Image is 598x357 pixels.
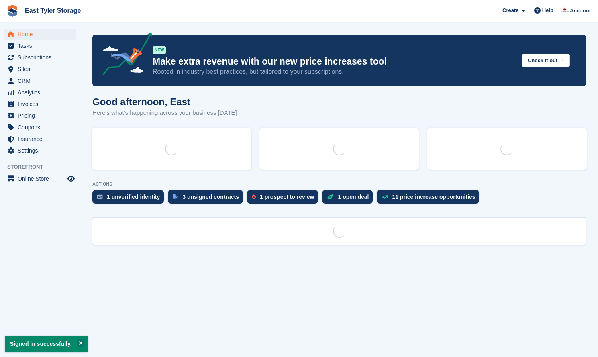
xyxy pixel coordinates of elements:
span: Storefront [7,163,80,171]
img: contract_signature_icon-13c848040528278c33f63329250d36e43548de30e8caae1d1a13099fd9432cc5.svg [173,194,178,199]
span: Help [542,6,553,14]
a: menu [4,63,76,75]
img: deal-1b604bf984904fb50ccaf53a9ad4b4a5d6e5aea283cecdc64d6e3604feb123c2.svg [327,194,334,200]
a: 3 unsigned contracts [168,190,247,208]
img: price_increase_opportunities-93ffe204e8149a01c8c9dc8f82e8f89637d9d84a8eef4429ea346261dce0b2c0.svg [382,195,388,199]
a: menu [4,122,76,133]
p: ACTIONS [92,182,586,187]
button: Check it out → [522,54,570,67]
a: 1 open deal [322,190,377,208]
span: Sites [18,63,66,75]
a: menu [4,145,76,156]
a: menu [4,110,76,121]
div: 1 open deal [338,194,369,200]
p: Here's what's happening across your business [DATE] [92,108,237,118]
p: Rooted in industry best practices, but tailored to your subscriptions. [153,67,516,76]
span: Coupons [18,122,66,133]
span: Invoices [18,98,66,110]
a: menu [4,173,76,184]
img: East Tyler Storage [561,6,569,14]
div: 1 prospect to review [260,194,314,200]
div: NEW [153,46,166,54]
a: menu [4,52,76,63]
a: 1 unverified identity [92,190,168,208]
a: menu [4,133,76,145]
a: 1 prospect to review [247,190,322,208]
a: menu [4,29,76,40]
div: 11 price increase opportunities [392,194,475,200]
span: Pricing [18,110,66,121]
a: menu [4,40,76,51]
span: Account [570,7,591,15]
span: Online Store [18,173,66,184]
span: Subscriptions [18,52,66,63]
span: Analytics [18,87,66,98]
span: Insurance [18,133,66,145]
div: 1 unverified identity [107,194,160,200]
a: menu [4,75,76,86]
span: Home [18,29,66,40]
a: menu [4,98,76,110]
img: prospect-51fa495bee0391a8d652442698ab0144808aea92771e9ea1ae160a38d050c398.svg [252,194,256,199]
img: verify_identity-adf6edd0f0f0b5bbfe63781bf79b02c33cf7c696d77639b501bdc392416b5a36.svg [97,194,103,199]
span: Create [502,6,518,14]
p: Signed in successfully. [5,336,88,352]
a: menu [4,87,76,98]
a: Preview store [66,174,76,184]
h1: Good afternoon, East [92,96,237,107]
p: Make extra revenue with our new price increases tool [153,56,516,67]
img: stora-icon-8386f47178a22dfd0bd8f6a31ec36ba5ce8667c1dd55bd0f319d3a0aa187defe.svg [6,5,18,17]
a: East Tyler Storage [22,4,84,17]
span: CRM [18,75,66,86]
div: 3 unsigned contracts [182,194,239,200]
span: Tasks [18,40,66,51]
img: price-adjustments-announcement-icon-8257ccfd72463d97f412b2fc003d46551f7dbcb40ab6d574587a9cd5c0d94... [96,33,152,78]
a: 11 price increase opportunities [377,190,483,208]
span: Settings [18,145,66,156]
